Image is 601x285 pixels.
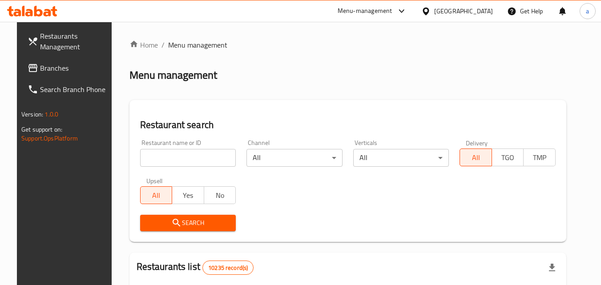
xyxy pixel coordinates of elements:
[527,151,552,164] span: TMP
[496,151,520,164] span: TGO
[21,124,62,135] span: Get support on:
[44,108,58,120] span: 1.0.0
[353,149,449,167] div: All
[147,217,229,229] span: Search
[40,84,110,95] span: Search Branch Phone
[204,186,236,204] button: No
[140,186,173,204] button: All
[541,257,563,278] div: Export file
[40,63,110,73] span: Branches
[129,68,217,82] h2: Menu management
[20,25,117,57] a: Restaurants Management
[137,260,254,275] h2: Restaurants list
[523,149,556,166] button: TMP
[146,177,163,184] label: Upsell
[172,186,204,204] button: Yes
[466,140,488,146] label: Delivery
[434,6,493,16] div: [GEOGRAPHIC_DATA]
[140,118,556,132] h2: Restaurant search
[129,40,158,50] a: Home
[202,261,254,275] div: Total records count
[464,151,488,164] span: All
[129,40,566,50] nav: breadcrumb
[20,79,117,100] a: Search Branch Phone
[338,6,392,16] div: Menu-management
[168,40,227,50] span: Menu management
[144,189,169,202] span: All
[460,149,492,166] button: All
[492,149,524,166] button: TGO
[203,264,253,272] span: 10235 record(s)
[176,189,201,202] span: Yes
[21,108,43,120] span: Version:
[20,57,117,79] a: Branches
[140,215,236,231] button: Search
[586,6,589,16] span: a
[161,40,165,50] li: /
[246,149,343,167] div: All
[140,149,236,167] input: Search for restaurant name or ID..
[208,189,233,202] span: No
[21,132,78,144] a: Support.OpsPlatform
[40,31,110,52] span: Restaurants Management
